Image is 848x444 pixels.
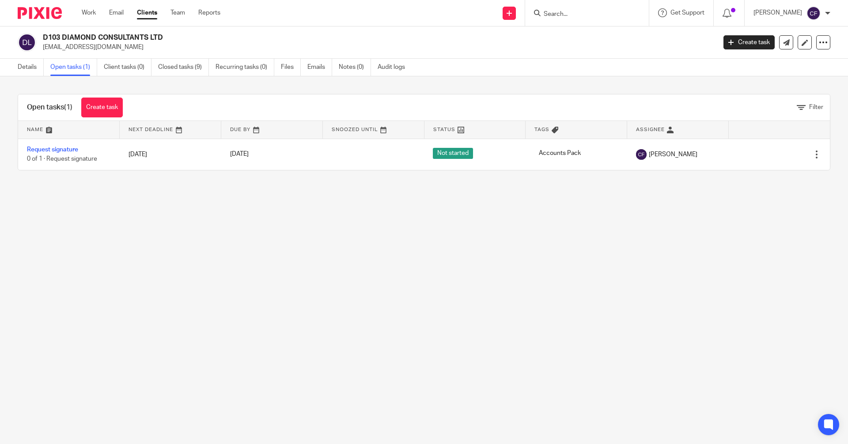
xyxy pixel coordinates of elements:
h2: D103 DIAMOND CONSULTANTS LTD [43,33,577,42]
span: Not started [433,148,473,159]
span: Tags [534,127,549,132]
a: Create task [81,98,123,117]
a: Client tasks (0) [104,59,151,76]
img: svg%3E [18,33,36,52]
a: Closed tasks (9) [158,59,209,76]
a: Team [170,8,185,17]
a: Create task [723,35,775,49]
a: Reports [198,8,220,17]
a: Audit logs [378,59,412,76]
a: Recurring tasks (0) [216,59,274,76]
span: (1) [64,104,72,111]
span: Get Support [670,10,704,16]
h1: Open tasks [27,103,72,112]
a: Request signature [27,147,78,153]
span: [DATE] [230,151,249,158]
a: Emails [307,59,332,76]
a: Files [281,59,301,76]
span: Snoozed Until [332,127,378,132]
span: Accounts Pack [534,148,585,159]
p: [EMAIL_ADDRESS][DOMAIN_NAME] [43,43,710,52]
img: svg%3E [636,149,647,160]
a: Email [109,8,124,17]
span: Filter [809,104,823,110]
input: Search [543,11,622,19]
a: Notes (0) [339,59,371,76]
a: Clients [137,8,157,17]
td: [DATE] [120,139,221,170]
a: Open tasks (1) [50,59,97,76]
img: svg%3E [806,6,821,20]
p: [PERSON_NAME] [753,8,802,17]
span: Status [433,127,455,132]
img: Pixie [18,7,62,19]
span: [PERSON_NAME] [649,150,697,159]
a: Work [82,8,96,17]
span: 0 of 1 · Request signature [27,156,97,162]
a: Details [18,59,44,76]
